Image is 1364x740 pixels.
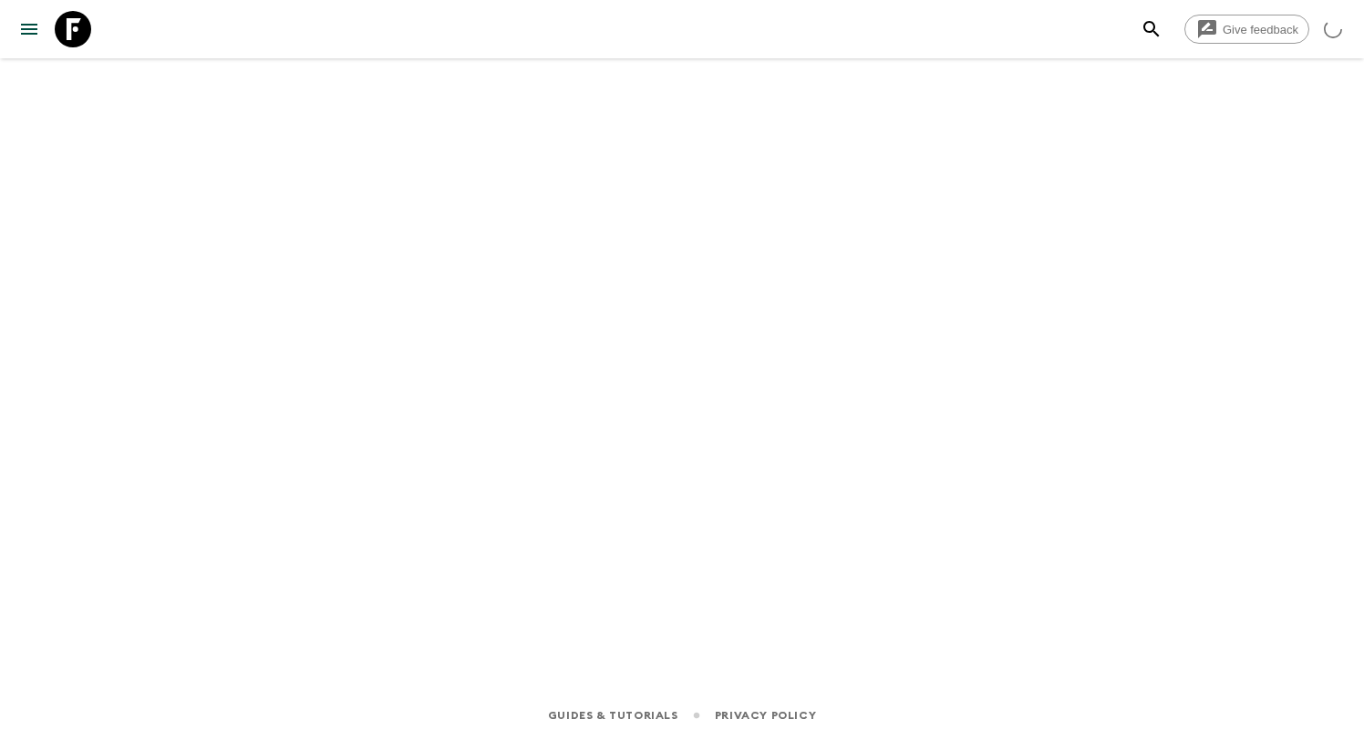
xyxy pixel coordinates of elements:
[1133,11,1170,47] button: search adventures
[715,705,816,725] a: Privacy Policy
[11,11,47,47] button: menu
[1213,23,1308,36] span: Give feedback
[548,705,678,725] a: Guides & Tutorials
[1184,15,1309,44] a: Give feedback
